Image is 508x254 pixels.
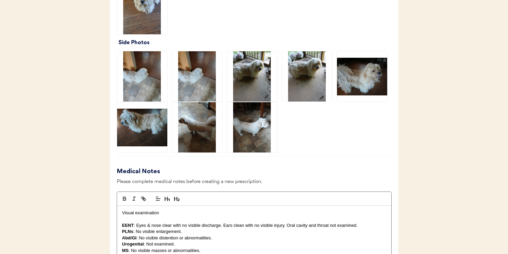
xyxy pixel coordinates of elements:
[117,167,174,176] div: Medical Notes
[122,241,144,247] strong: Urogenital
[118,38,392,48] div: Side Photos
[122,210,386,216] p: Visual examination
[122,241,386,247] p: : Not examined.
[227,102,277,152] img: 1000000813.jpg
[117,102,167,152] img: 1000000647.jpg
[122,248,129,253] strong: MS
[122,223,134,228] strong: EENT
[337,51,387,102] img: 1000000650.jpg
[122,229,386,235] p: : No visible enlargement.
[282,51,332,102] img: 1000000616.jpg
[122,235,386,241] p: : No visible distention or abnormalities.
[122,235,137,240] strong: Abd/GI
[172,51,222,102] img: 1000000608.jpg
[153,195,163,203] span: Text alignment
[117,178,392,190] div: Please complete medical notes before creating a new prescription.
[122,222,386,229] p: : Eyes & nose clear with no visible discharge. Ears clean with no visible injury. Oral cavity and...
[122,248,386,254] p: : No visible masses or abnormalities.
[172,102,222,152] img: 1000000814.jpg
[227,51,277,102] img: 1000000614.jpg
[117,51,167,102] img: 1000000608.jpg
[122,229,133,234] strong: PLNs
